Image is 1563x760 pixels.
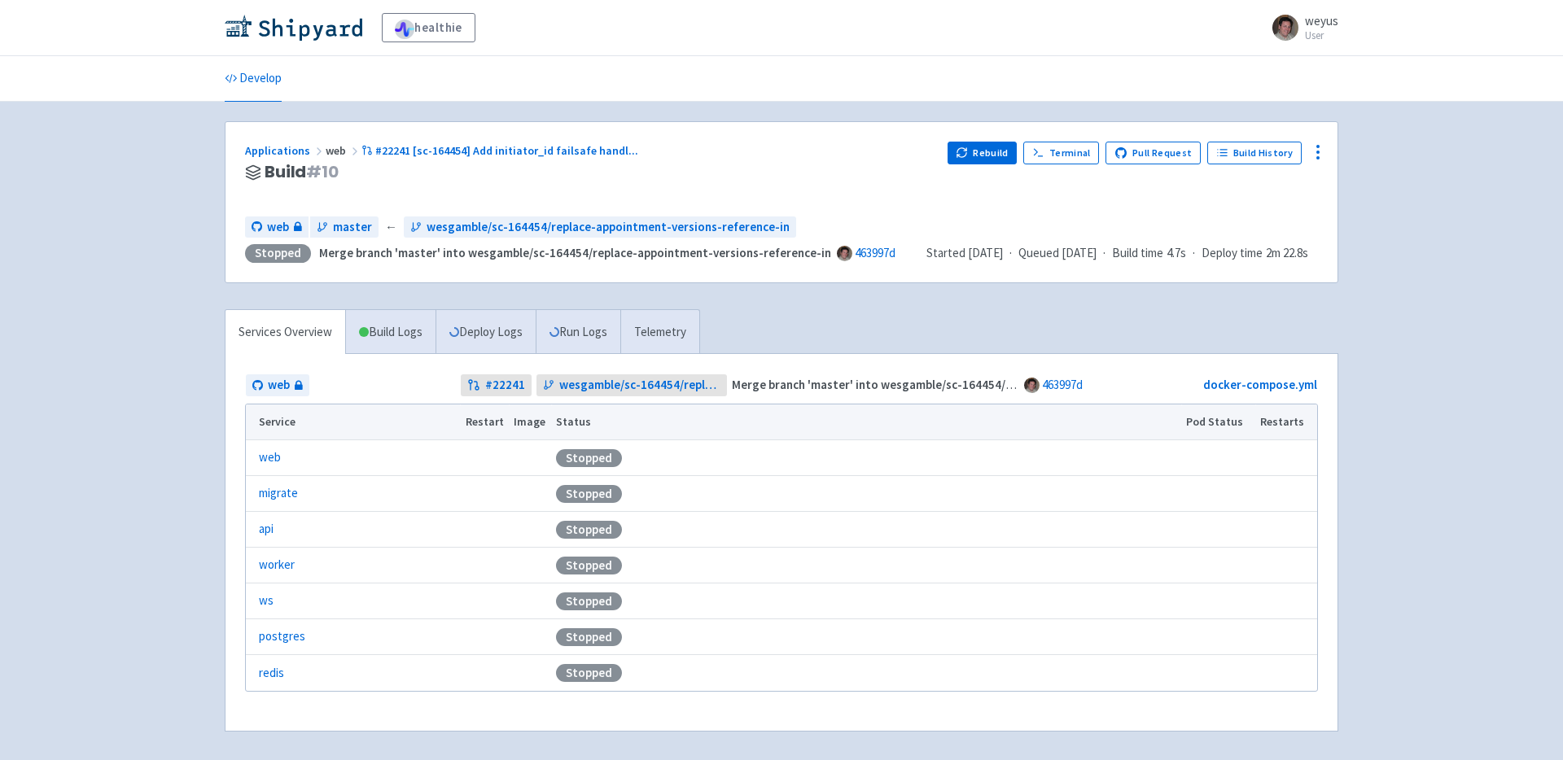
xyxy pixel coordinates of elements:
span: web [268,376,290,395]
span: Deploy time [1202,244,1263,263]
span: ← [385,218,397,237]
span: Build [265,163,339,181]
a: worker [259,556,295,574]
th: Status [551,404,1181,440]
div: Stopped [556,485,622,503]
span: wesgamble/sc-164454/replace-appointment-versions-reference-in [427,218,790,237]
a: wesgamble/sc-164454/replace-appointment-versions-reference-in [536,374,728,396]
span: Build time [1112,244,1163,263]
th: Service [246,404,460,440]
a: Build Logs [346,310,436,355]
a: web [259,448,281,467]
div: · · · [926,244,1318,263]
a: web [245,216,309,238]
div: Stopped [556,557,622,574]
span: weyus [1305,13,1338,28]
a: api [259,520,274,539]
a: Terminal [1023,142,1099,164]
span: web [326,143,361,158]
a: Build History [1207,142,1302,164]
small: User [1305,30,1338,41]
a: redis [259,664,284,683]
a: Deploy Logs [436,310,536,355]
a: Applications [245,143,326,158]
th: Image [509,404,551,440]
a: migrate [259,484,298,503]
div: Stopped [556,664,622,682]
div: Stopped [556,521,622,539]
div: Stopped [556,592,622,610]
time: [DATE] [968,245,1003,260]
span: # 10 [306,160,339,183]
span: 4.7s [1167,244,1186,263]
a: healthie [382,13,475,42]
a: Services Overview [225,310,345,355]
th: Pod Status [1181,404,1255,440]
a: 463997d [855,245,895,260]
div: Stopped [556,628,622,646]
a: docker-compose.yml [1203,377,1317,392]
button: Rebuild [948,142,1018,164]
div: Stopped [245,244,311,263]
span: Started [926,245,1003,260]
time: [DATE] [1062,245,1097,260]
a: ws [259,592,274,610]
a: 463997d [1042,377,1083,392]
th: Restarts [1255,404,1317,440]
th: Restart [460,404,509,440]
span: master [333,218,372,237]
a: wesgamble/sc-164454/replace-appointment-versions-reference-in [404,216,796,238]
a: Develop [225,56,282,102]
div: Stopped [556,449,622,467]
span: Queued [1018,245,1097,260]
a: weyus User [1263,15,1338,41]
a: Pull Request [1105,142,1201,164]
a: #22241 [461,374,532,396]
img: Shipyard logo [225,15,362,41]
span: wesgamble/sc-164454/replace-appointment-versions-reference-in [559,376,721,395]
span: web [267,218,289,237]
a: master [310,216,379,238]
span: 2m 22.8s [1266,244,1308,263]
strong: # 22241 [485,376,525,395]
span: #22241 [sc-164454] Add initiator_id failsafe handl ... [375,143,638,158]
strong: Merge branch 'master' into wesgamble/sc-164454/replace-appointment-versions-reference-in [319,245,831,260]
a: Run Logs [536,310,620,355]
a: #22241 [sc-164454] Add initiator_id failsafe handl... [361,143,641,158]
strong: Merge branch 'master' into wesgamble/sc-164454/replace-appointment-versions-reference-in [732,377,1244,392]
a: Telemetry [620,310,699,355]
a: web [246,374,309,396]
a: postgres [259,627,305,646]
